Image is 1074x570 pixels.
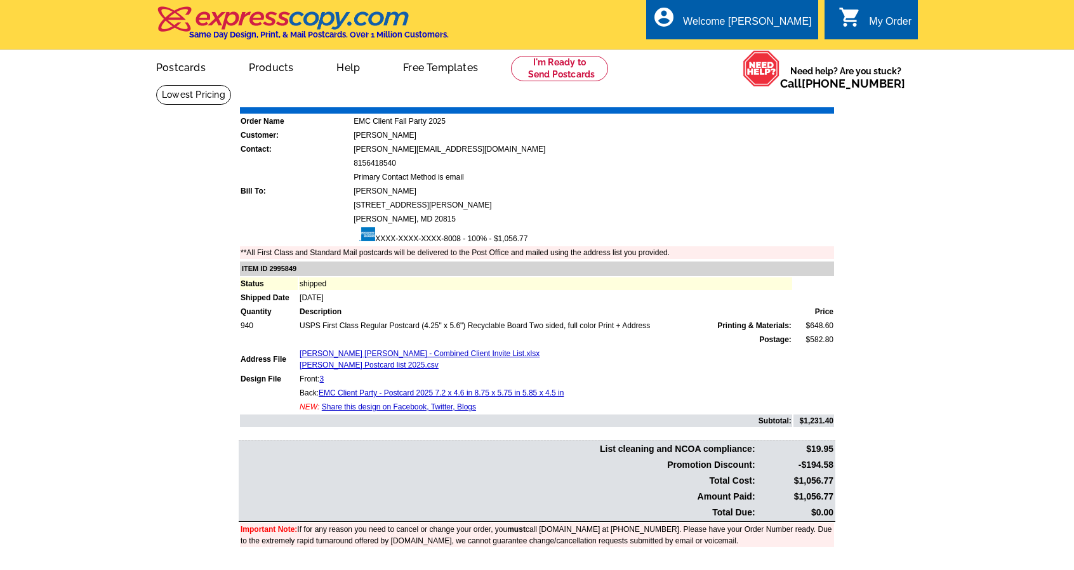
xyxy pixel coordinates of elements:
span: NEW: [300,402,319,411]
td: Order Name [240,115,352,128]
td: USPS First Class Regular Postcard (4.25" x 5.6") Recyclable Board Two sided, full color Print + A... [299,319,792,332]
a: [PERSON_NAME] Postcard list 2025.csv [300,361,439,369]
td: Front: [299,373,792,385]
td: Amount Paid: [240,489,756,504]
img: help [743,50,780,87]
td: 8156418540 [353,157,834,169]
a: Products [229,51,314,81]
td: EMC Client Fall Party 2025 [353,115,834,128]
b: must [507,525,526,534]
td: Description [299,305,792,318]
i: shopping_cart [839,6,861,29]
td: List cleaning and NCOA compliance: [240,442,756,456]
td: **All First Class and Standard Mail postcards will be delivered to the Post Office and mailed usi... [240,246,834,259]
td: Back: [299,387,792,399]
a: Help [316,51,380,81]
a: Free Templates [383,51,498,81]
td: $19.95 [757,442,834,456]
td: Total Due: [240,505,756,520]
td: $1,056.77 [757,489,834,504]
td: $648.60 [793,319,834,332]
td: Total Cost: [240,474,756,488]
span: Printing & Materials: [717,320,792,331]
a: shopping_cart My Order [839,14,912,30]
td: XXXX-XXXX-XXXX-8008 - 100% - $1,056.77 [353,227,834,245]
td: If for any reason you need to cancel or change your order, you call [DOMAIN_NAME] at [PHONE_NUMBE... [240,523,834,547]
span: Call [780,77,905,90]
font: Important Note: [241,525,297,534]
a: [PHONE_NUMBER] [802,77,905,90]
td: $1,056.77 [757,474,834,488]
td: Subtotal: [240,414,792,427]
a: Share this design on Facebook, Twitter, Blogs [322,402,476,411]
a: Postcards [136,51,226,81]
a: EMC Client Party - Postcard 2025 7.2 x 4.6 in 8.75 x 5.75 in 5.85 x 4.5 in [319,388,564,397]
strong: Postage: [759,335,792,344]
td: ITEM ID 2995849 [240,262,834,276]
td: Customer: [240,129,352,142]
h4: Same Day Design, Print, & Mail Postcards. Over 1 Million Customers. [189,30,449,39]
td: [DATE] [299,291,792,304]
td: $1,231.40 [793,414,834,427]
a: Same Day Design, Print, & Mail Postcards. Over 1 Million Customers. [156,15,449,39]
td: [PERSON_NAME] [353,129,834,142]
td: Promotion Discount: [240,458,756,472]
td: Shipped Date [240,291,298,304]
a: 3 [319,374,324,383]
td: Design File [240,373,298,385]
div: My Order [869,16,912,34]
td: Address File [240,347,298,371]
td: Price [793,305,834,318]
td: Quantity [240,305,298,318]
img: amex.gif [354,227,375,241]
td: shipped [299,277,792,290]
td: Status [240,277,298,290]
td: [PERSON_NAME], MD 20815 [353,213,834,225]
td: Bill To: [240,185,352,197]
i: account_circle [653,6,675,29]
td: 940 [240,319,298,332]
td: [STREET_ADDRESS][PERSON_NAME] [353,199,834,211]
td: -$194.58 [757,458,834,472]
td: Contact: [240,143,352,156]
td: [PERSON_NAME][EMAIL_ADDRESS][DOMAIN_NAME] [353,143,834,156]
div: Welcome [PERSON_NAME] [683,16,811,34]
td: [PERSON_NAME] [353,185,834,197]
td: Primary Contact Method is email [353,171,834,183]
span: Need help? Are you stuck? [780,65,912,90]
a: [PERSON_NAME] [PERSON_NAME] - Combined Client Invite List.xlsx [300,349,540,358]
td: $582.80 [793,333,834,346]
td: $0.00 [757,505,834,520]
